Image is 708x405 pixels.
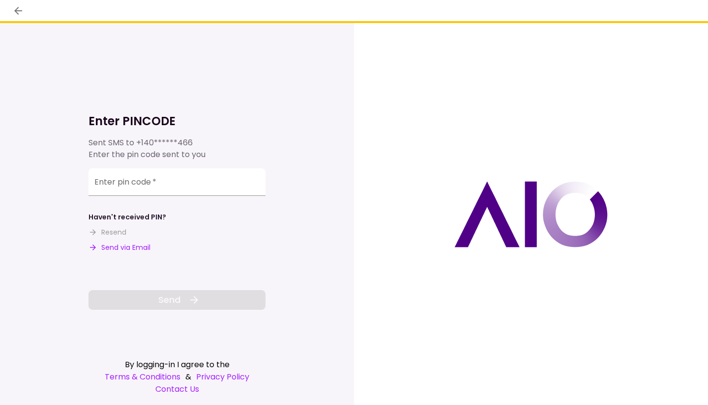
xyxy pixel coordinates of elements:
[158,293,180,306] span: Send
[105,371,180,383] a: Terms & Conditions
[196,371,249,383] a: Privacy Policy
[88,227,126,238] button: Resend
[88,137,265,161] div: Sent SMS to Enter the pin code sent to you
[88,383,265,395] a: Contact Us
[10,2,27,19] button: back
[88,212,166,222] div: Haven't received PIN?
[88,290,265,310] button: Send
[88,243,150,253] button: Send via Email
[454,181,608,247] img: AIO logo
[88,371,265,383] div: &
[88,358,265,371] div: By logging-in I agree to the
[88,113,265,129] h1: Enter PINCODE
